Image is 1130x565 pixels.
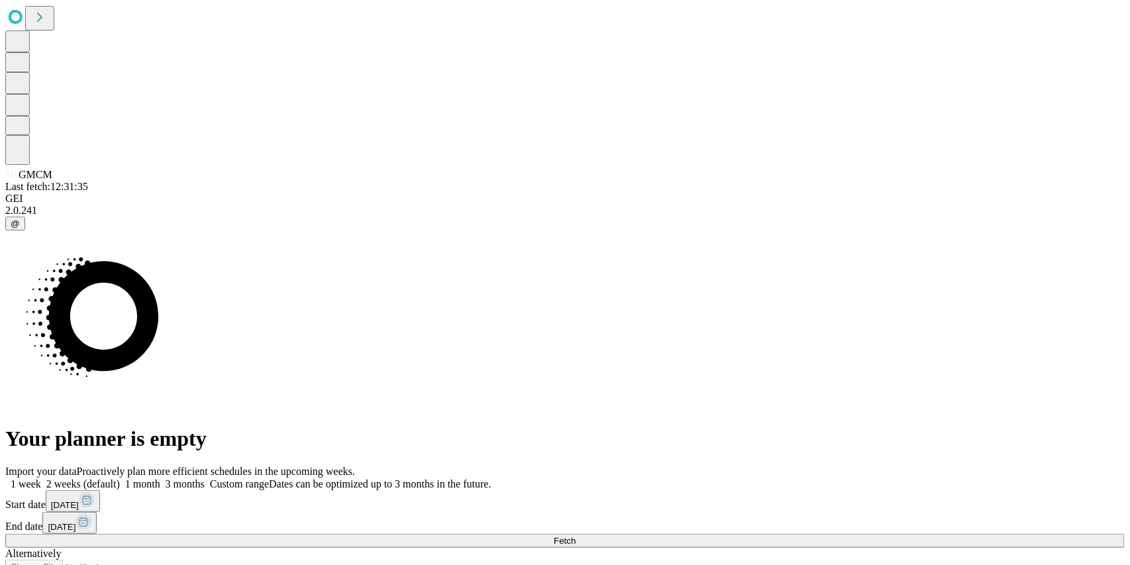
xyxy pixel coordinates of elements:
span: Alternatively [5,548,61,559]
button: @ [5,217,25,231]
span: GMCM [19,169,52,180]
span: Last fetch: 12:31:35 [5,181,88,192]
span: 2 weeks (default) [46,478,120,489]
span: Import your data [5,466,77,477]
span: Dates can be optimized up to 3 months in the future. [269,478,491,489]
span: [DATE] [48,522,76,532]
button: [DATE] [42,512,97,534]
span: 1 week [11,478,41,489]
span: Proactively plan more efficient schedules in the upcoming weeks. [77,466,355,477]
span: @ [11,219,20,229]
span: Fetch [554,536,576,546]
div: End date [5,512,1125,534]
span: [DATE] [51,500,79,510]
span: Custom range [210,478,269,489]
div: Start date [5,490,1125,512]
button: Fetch [5,534,1125,548]
h1: Your planner is empty [5,427,1125,451]
span: 3 months [166,478,205,489]
div: GEI [5,193,1125,205]
button: [DATE] [46,490,100,512]
div: 2.0.241 [5,205,1125,217]
span: 1 month [125,478,160,489]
